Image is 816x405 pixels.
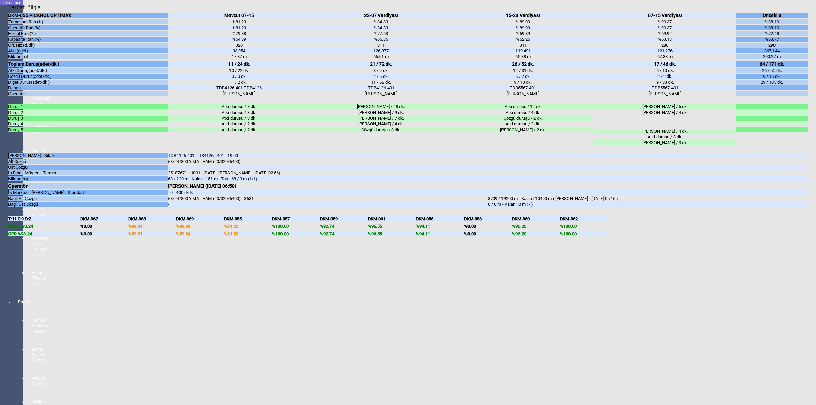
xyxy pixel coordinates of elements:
div: 33,954 [168,48,310,53]
div: Atki duruşu / 3 dk. [594,134,736,139]
div: Önceki 3 [736,13,808,18]
div: 0 / 0 m - Kalan : 0 m ( - ) [488,202,808,207]
div: 25187671 - U001 - [DATE] ([PERSON_NAME] - [DATE] 02:56) [168,170,488,175]
div: - [168,202,488,207]
div: Tezgah Bilgisi [8,4,44,11]
div: 10 / 22 dk. [168,68,310,73]
div: 5 / 7 dk. [452,74,594,79]
div: İş Emri - Müşteri - Termin [8,170,168,175]
div: Operatör [8,91,168,96]
div: %84.83 [310,19,452,24]
div: %69.89 [452,31,594,36]
div: - 0 - 400 d/dk [168,190,488,195]
div: DKM-067 [80,216,128,221]
div: 12 / 31 dk. [452,68,594,73]
div: %0.00 [464,224,512,229]
div: 17 / 46 dk. [594,61,736,67]
div: %63.18 [594,37,736,42]
div: 9 / 15 dk. [736,74,808,79]
div: Bağlı Alt Çözgü [8,196,168,201]
div: Operatör Ran.(%) [8,25,168,30]
div: DKM-060 [512,216,560,221]
div: [PERSON_NAME] ([DATE] 06:58) [168,183,488,189]
div: Mevcut 07-15 [168,13,310,18]
div: [PERSON_NAME] - Sıklık [8,153,168,158]
div: %79.88 [168,31,310,36]
div: [PERSON_NAME] / 7 dk. [310,116,452,121]
div: [PERSON_NAME] / 2 dk. [452,127,594,132]
div: 290 [736,43,808,48]
div: DKM-069 [176,216,224,221]
div: %92.74 [320,224,368,229]
div: Atki duruşu / 2 dk. [452,121,594,126]
div: 67.38 m [594,54,736,59]
div: Kapasite Ran.(%) [8,37,168,42]
div: %81.23 [168,25,310,30]
div: %96.55 [368,231,416,236]
div: DKM-055 PİCANOL OPTİMAX [8,13,168,18]
div: 68 / 220 m - Kalan : 151 m - Top : 68 / 0 m (1/1) [168,176,488,181]
div: Atki duruşu / 3 dk. [168,110,310,115]
div: [PERSON_NAME] / 9 dk. [310,110,452,115]
div: Alt Çözgü [8,159,168,164]
div: Miktar (m) [8,176,168,181]
div: %90.37 [594,19,736,24]
div: %100.00 [272,224,320,229]
div: 11 / 58 dk. [310,80,452,85]
div: 15-23 Vardiyası [452,13,594,18]
div: %77.63 [310,31,452,36]
div: 311 [310,43,452,48]
div: %100.00 [272,231,320,236]
div: TDB5567-401 [452,85,594,90]
div: [PERSON_NAME] [594,91,736,96]
div: [PERSON_NAME] / 28 dk. [310,104,452,109]
div: %0.00 [464,231,512,236]
div: %94.11 [416,224,464,229]
div: 8 / 9 dk. [310,68,452,73]
div: 66.38 m [452,54,594,59]
div: Atkı Duruş(adet/dk.) [8,68,168,73]
div: [PERSON_NAME] / 4 dk. [594,129,736,134]
div: 9 / 13 dk. [452,80,594,85]
div: OPR %93.24 [8,231,80,236]
div: Miktar (m) [8,54,168,59]
div: [PERSON_NAME] / 4 dk. [594,110,736,128]
div: %64.89 [168,37,310,42]
div: 29 / 105 dk. [736,80,808,85]
div: 320 [168,43,310,48]
div: 07-15 Vardiyası [594,13,736,18]
div: TDB4126-401 TDB4126 - 401 - 19.00 [168,153,488,158]
div: DKM-056 [416,216,464,221]
div: Hızsal Ran.(%) [8,31,168,36]
div: Duruş 3 [8,116,168,121]
div: %92.74 [320,231,368,236]
div: 2 / 5 dk. [310,74,452,79]
div: İş Merkezi - [PERSON_NAME] - Standart [8,190,168,195]
div: Operatör [8,183,168,189]
div: Zamansal Ran.(%) [8,19,168,24]
div: DKM-057 [272,216,320,221]
div: Toplam Duruş(adet/dk.) [8,61,168,67]
div: %90.37 [594,25,736,30]
div: %69.92 [594,31,736,36]
div: Atki duruşu / 3 dk. [168,104,310,109]
div: %88.10 [736,19,808,24]
div: Atki duruşu / 3 dk. [168,116,310,121]
div: TDB4126-401 TDB4126 [168,85,310,90]
div: %96.20 [512,224,560,229]
div: %81.23 [224,224,272,229]
div: 9 / 33 dk. [594,80,736,85]
div: Atki duruşu / 4 dk. [452,110,594,115]
div: %88.10 [736,25,808,30]
div: DKM-061 [368,216,416,221]
div: DKM-059 [320,216,368,221]
div: %84.83 [310,25,452,30]
div: [PERSON_NAME] [310,91,452,96]
div: [PERSON_NAME] [452,91,594,96]
div: 119,491 [452,48,594,53]
div: %89.31 [128,224,176,229]
div: [PERSON_NAME] [168,91,310,96]
div: %96.55 [368,224,416,229]
div: 21 / 72 dk. [310,61,452,67]
div: %89.09 [452,25,594,30]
